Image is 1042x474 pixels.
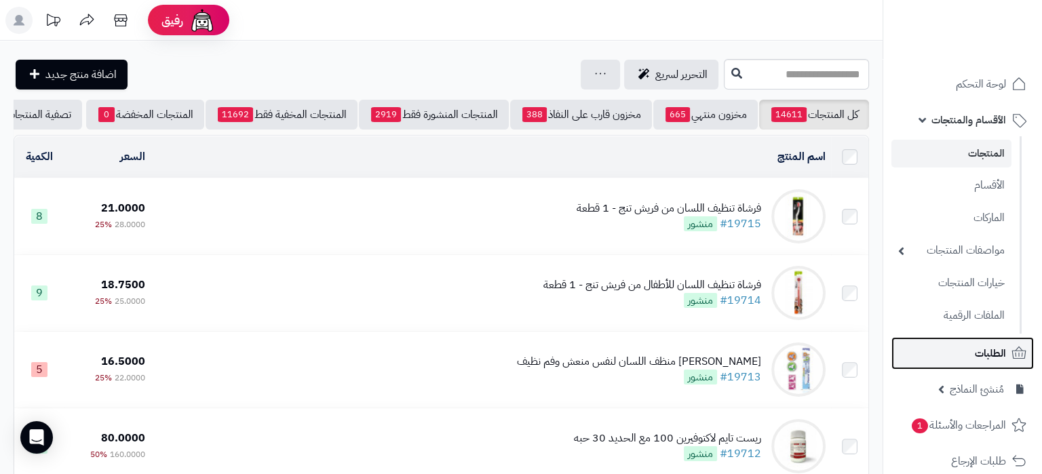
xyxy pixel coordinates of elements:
a: #19714 [720,292,761,309]
a: الكمية [26,149,53,165]
a: مخزون قارب على النفاذ388 [510,100,652,130]
a: المنتجات المنشورة فقط2919 [359,100,509,130]
span: التحرير لسريع [655,66,708,83]
span: 665 [665,107,690,122]
span: 16.5000 [101,353,145,370]
span: 21.0000 [101,200,145,216]
img: فرشاة تنظيف اللسان من فريش تنج - 1 قطعة [771,189,826,243]
a: الطلبات [891,337,1034,370]
span: 28.0000 [115,218,145,231]
a: السعر [120,149,145,165]
a: المنتجات المخفضة0 [86,100,204,130]
div: فرشاة تنظيف اللسان من فريش تنج - 1 قطعة [577,201,761,216]
span: 160.0000 [110,448,145,460]
div: Open Intercom Messenger [20,421,53,454]
span: اضافة منتج جديد [45,66,117,83]
span: لوحة التحكم [956,75,1006,94]
a: مواصفات المنتجات [891,236,1011,265]
span: رفيق [161,12,183,28]
span: 5 [31,362,47,377]
span: 25% [95,295,112,307]
span: الأقسام والمنتجات [931,111,1006,130]
a: الملفات الرقمية [891,301,1011,330]
span: 80.0000 [101,430,145,446]
span: المراجعات والأسئلة [910,416,1006,435]
span: 22.0000 [115,372,145,384]
span: 14611 [771,107,807,122]
span: منشور [684,446,717,461]
a: المراجعات والأسئلة1 [891,409,1034,441]
span: منشور [684,293,717,308]
div: [PERSON_NAME] منظف اللسان لنفس منعش وفم نظيف [517,354,761,370]
span: 0 [98,107,115,122]
span: 18.7500 [101,277,145,293]
span: 2919 [371,107,401,122]
a: كل المنتجات14611 [759,100,869,130]
img: فرشاة تنظيف اللسان للأطفال من فريش تنج - 1 قطعة [771,266,826,320]
span: منشور [684,216,717,231]
a: المنتجات [891,140,1011,167]
span: تصفية المنتجات [6,106,71,123]
a: اسم المنتج [777,149,826,165]
a: التحرير لسريع [624,60,718,90]
img: ريست تايم لاكتوفيرين 100 مع الحديد 30 حبه [771,419,826,473]
span: مُنشئ النماذج [950,380,1004,399]
span: منشور [684,370,717,384]
span: 388 [522,107,547,122]
span: طلبات الإرجاع [951,452,1006,471]
span: 25.0000 [115,295,145,307]
span: 11692 [218,107,253,122]
a: #19713 [720,369,761,385]
a: المنتجات المخفية فقط11692 [206,100,358,130]
img: بييروت منظف اللسان لنفس منعش وفم نظيف [771,342,826,397]
span: 1 [911,418,929,434]
span: 8 [31,209,47,224]
span: 50% [90,448,107,460]
a: مخزون منتهي665 [653,100,758,130]
a: تحديثات المنصة [36,7,70,37]
div: ريست تايم لاكتوفيرين 100 مع الحديد 30 حبه [574,431,761,446]
span: 25% [95,372,112,384]
a: #19712 [720,446,761,462]
img: logo-2.png [950,15,1029,43]
a: #19715 [720,216,761,232]
span: الطلبات [975,344,1006,363]
div: فرشاة تنظيف اللسان للأطفال من فريش تنج - 1 قطعة [543,277,761,293]
a: الأقسام [891,171,1011,200]
span: 25% [95,218,112,231]
span: 9 [31,285,47,300]
a: لوحة التحكم [891,68,1034,100]
a: اضافة منتج جديد [16,60,128,90]
img: ai-face.png [189,7,216,34]
a: الماركات [891,203,1011,233]
a: خيارات المنتجات [891,269,1011,298]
